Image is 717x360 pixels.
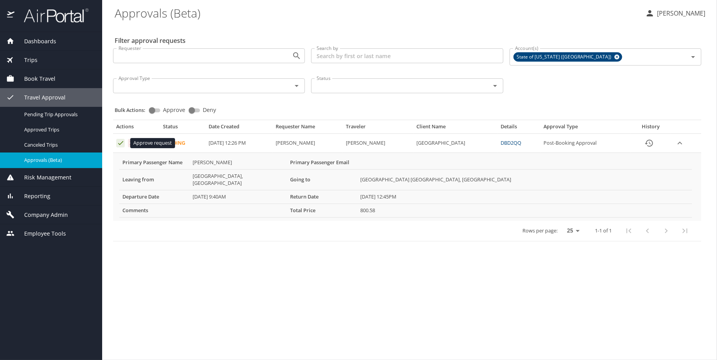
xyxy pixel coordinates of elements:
th: Going to [287,169,357,190]
span: Book Travel [14,74,55,83]
td: [DATE] 12:26 PM [205,134,273,153]
span: Employee Tools [14,229,66,238]
h1: Approvals (Beta) [115,1,639,25]
button: History [640,134,659,153]
span: Approved Trips [24,126,93,133]
th: Departure Date [119,190,189,204]
select: rows per page [561,225,582,236]
td: [PERSON_NAME] [273,134,343,153]
p: Rows per page: [522,228,558,233]
td: [PERSON_NAME] [343,134,413,153]
th: Primary Passenger Name [119,156,189,169]
input: Search by first or last name [311,48,503,63]
th: Status [160,123,205,133]
button: Open [291,50,302,61]
th: Date Created [205,123,273,133]
table: More info for approvals [119,156,692,218]
td: [DATE] 9:40AM [189,190,287,204]
span: Reporting [14,192,50,200]
td: [GEOGRAPHIC_DATA], [GEOGRAPHIC_DATA] [189,169,287,190]
th: Traveler [343,123,413,133]
th: Details [497,123,541,133]
span: Risk Management [14,173,71,182]
p: [PERSON_NAME] [655,9,705,18]
span: Pending Trip Approvals [24,111,93,118]
td: [GEOGRAPHIC_DATA] [413,134,497,153]
span: Trips [14,56,37,64]
p: 1-1 of 1 [595,228,612,233]
span: Dashboards [14,37,56,46]
span: State of [US_STATE] ([GEOGRAPHIC_DATA]) [514,53,616,61]
table: Approval table [113,123,701,241]
td: Pending [160,134,205,153]
img: airportal-logo.png [15,8,89,23]
th: Requester Name [273,123,343,133]
td: [DATE] 12:45PM [357,190,692,204]
th: Total Price [287,204,357,217]
span: Approve [163,107,185,113]
th: Client Name [413,123,497,133]
span: Company Admin [14,211,68,219]
span: Canceled Trips [24,141,93,149]
th: Primary Passenger Email [287,156,357,169]
button: [PERSON_NAME] [642,6,708,20]
button: Deny request [128,139,136,147]
th: Comments [119,204,189,217]
span: Deny [203,107,216,113]
span: Approvals (Beta) [24,156,93,164]
th: Leaving from [119,169,189,190]
h2: Filter approval requests [115,34,186,47]
td: [PERSON_NAME] [189,156,287,169]
button: Open [291,80,302,91]
td: 800.58 [357,204,692,217]
span: Travel Approval [14,93,66,102]
img: icon-airportal.png [7,8,15,23]
button: expand row [674,137,686,149]
a: DBD2QQ [501,139,521,146]
th: Return Date [287,190,357,204]
th: History [630,123,671,133]
button: Open [490,80,501,91]
td: Post-Booking Approval [541,134,630,153]
p: Bulk Actions: [115,106,152,113]
button: Open [688,51,699,62]
th: Approval Type [541,123,630,133]
td: [GEOGRAPHIC_DATA] [GEOGRAPHIC_DATA], [GEOGRAPHIC_DATA] [357,169,692,190]
div: State of [US_STATE] ([GEOGRAPHIC_DATA]) [513,52,622,62]
th: Actions [113,123,160,133]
